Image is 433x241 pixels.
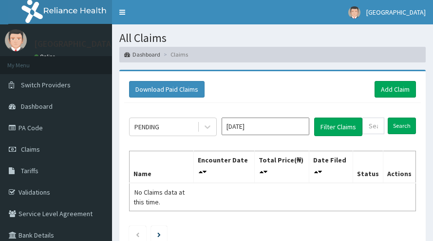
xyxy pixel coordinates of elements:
span: Dashboard [21,102,53,111]
h1: All Claims [119,32,426,44]
button: Filter Claims [314,118,362,136]
th: Total Price(₦) [254,151,309,183]
p: [GEOGRAPHIC_DATA] [34,40,114,48]
span: [GEOGRAPHIC_DATA] [366,8,426,17]
input: Select Month and Year [222,118,309,135]
div: PENDING [134,122,159,132]
th: Date Filed [309,151,353,183]
th: Encounter Date [193,151,254,183]
li: Claims [161,50,188,59]
img: User Image [5,29,27,51]
input: Search by HMO ID [362,118,384,134]
span: Tariffs [21,166,38,175]
th: Actions [383,151,415,183]
a: Online [34,53,57,60]
span: No Claims data at this time. [133,188,185,206]
th: Status [353,151,383,183]
a: Previous page [135,230,140,239]
span: Claims [21,145,40,154]
input: Search [388,118,416,134]
a: Dashboard [124,50,160,59]
th: Name [130,151,194,183]
a: Add Claim [375,81,416,98]
img: User Image [348,6,360,19]
span: Switch Providers [21,80,71,89]
a: Next page [157,230,161,239]
button: Download Paid Claims [129,81,205,98]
